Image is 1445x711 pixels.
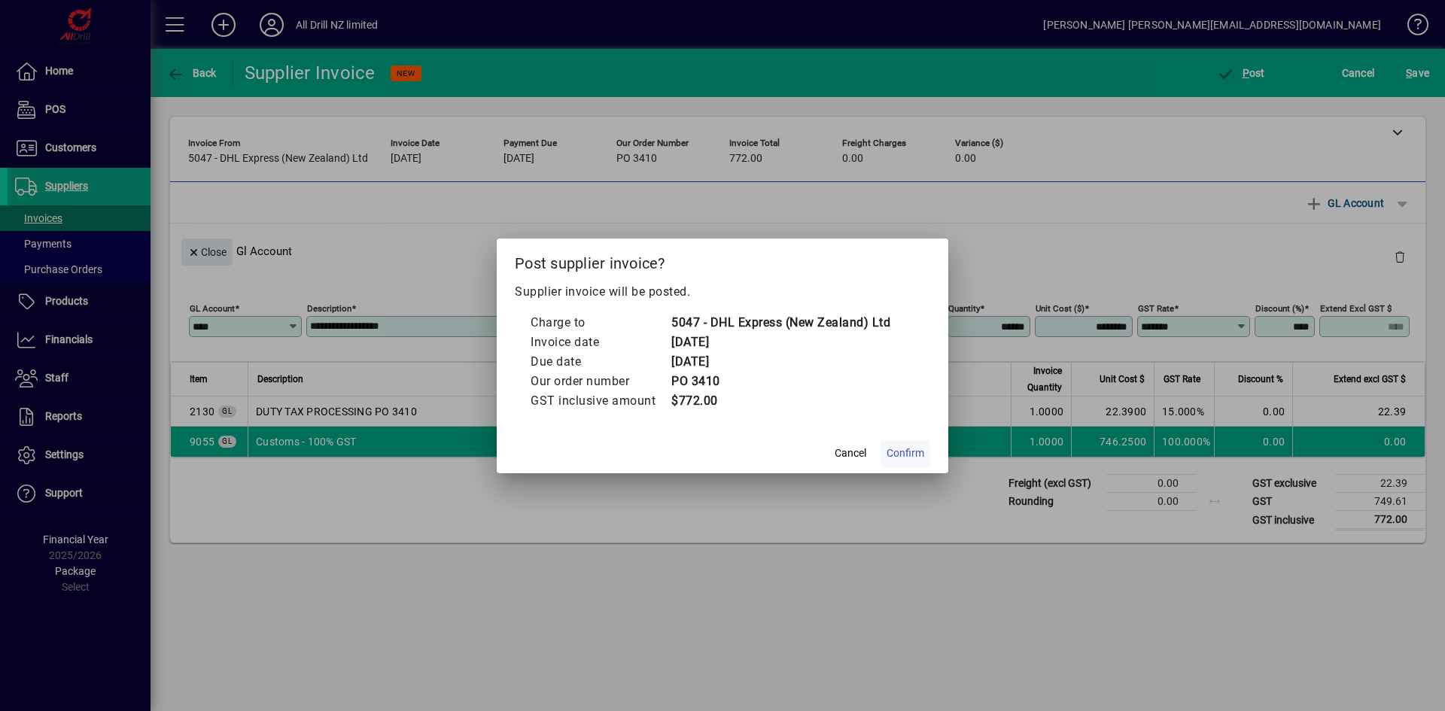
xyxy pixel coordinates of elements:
td: [DATE] [671,333,890,352]
td: [DATE] [671,352,890,372]
td: Due date [530,352,671,372]
span: Confirm [887,445,924,461]
td: PO 3410 [671,372,890,391]
p: Supplier invoice will be posted. [515,283,930,301]
td: Invoice date [530,333,671,352]
button: Cancel [826,440,875,467]
td: Our order number [530,372,671,391]
button: Confirm [881,440,930,467]
td: 5047 - DHL Express (New Zealand) Ltd [671,313,890,333]
td: $772.00 [671,391,890,411]
td: Charge to [530,313,671,333]
h2: Post supplier invoice? [497,239,948,282]
td: GST inclusive amount [530,391,671,411]
span: Cancel [835,445,866,461]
